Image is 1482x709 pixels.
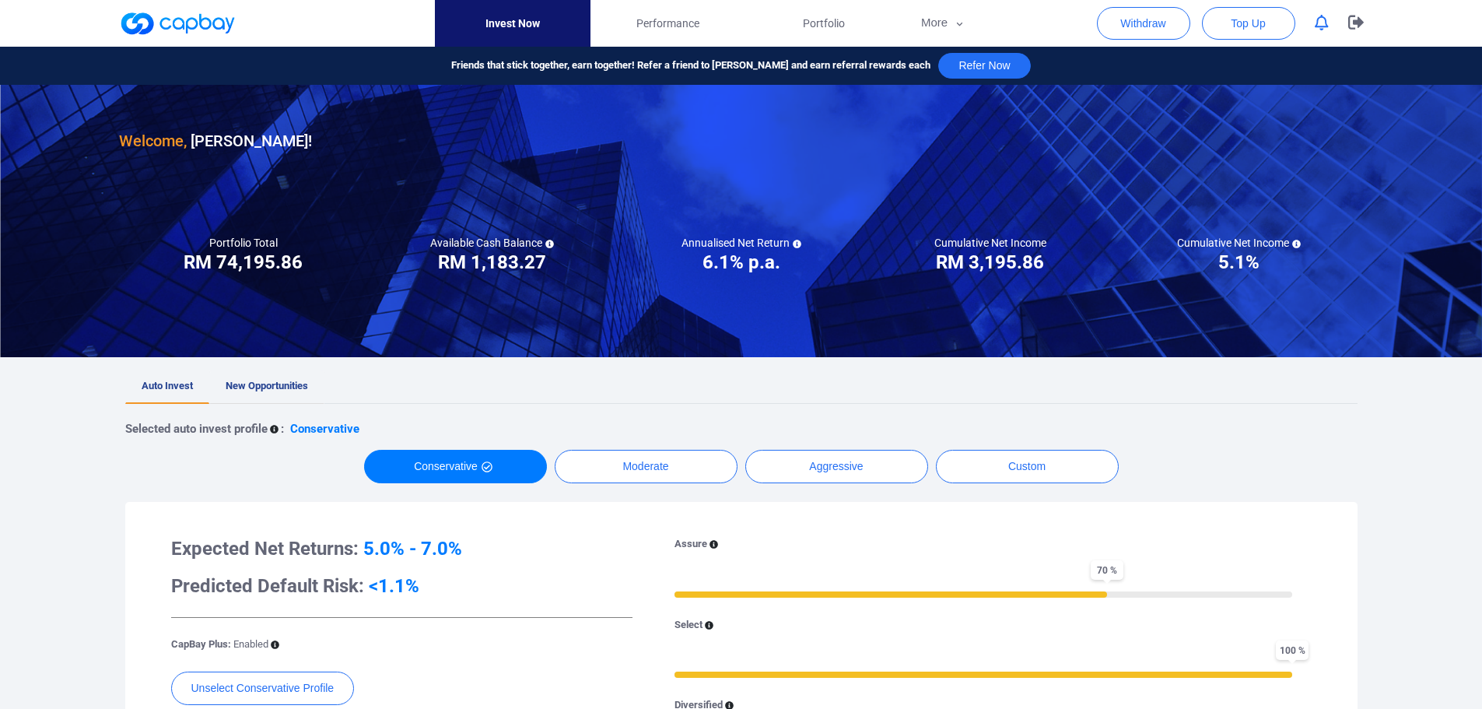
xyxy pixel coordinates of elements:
[1276,641,1309,660] span: 100 %
[233,638,268,650] span: Enabled
[803,15,845,32] span: Portfolio
[938,53,1030,79] button: Refer Now
[636,15,699,32] span: Performance
[125,419,268,438] p: Selected auto invest profile
[119,132,187,150] span: Welcome,
[745,450,928,483] button: Aggressive
[555,450,737,483] button: Moderate
[281,419,284,438] p: :
[171,536,632,561] h3: Expected Net Returns:
[209,236,278,250] h5: Portfolio Total
[934,236,1046,250] h5: Cumulative Net Income
[702,250,780,275] h3: 6.1% p.a.
[171,672,355,705] button: Unselect Conservative Profile
[290,419,359,438] p: Conservative
[674,536,707,553] p: Assure
[171,574,632,598] h3: Predicted Default Risk:
[142,380,193,391] span: Auto Invest
[438,250,546,275] h3: RM 1,183.27
[451,58,930,74] span: Friends that stick together, earn together! Refer a friend to [PERSON_NAME] and earn referral rew...
[119,128,312,153] h3: [PERSON_NAME] !
[171,637,268,653] p: CapBay Plus:
[1177,236,1301,250] h5: Cumulative Net Income
[184,250,303,275] h3: RM 74,195.86
[364,450,547,483] button: Conservative
[681,236,801,250] h5: Annualised Net Return
[1097,7,1190,40] button: Withdraw
[1218,250,1260,275] h3: 5.1%
[936,250,1044,275] h3: RM 3,195.86
[674,617,702,634] p: Select
[430,236,554,250] h5: Available Cash Balance
[226,380,308,391] span: New Opportunities
[363,538,462,560] span: 5.0% - 7.0%
[936,450,1119,483] button: Custom
[369,575,419,597] span: <1.1%
[1091,560,1123,580] span: 70 %
[1202,7,1295,40] button: Top Up
[1231,16,1265,31] span: Top Up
